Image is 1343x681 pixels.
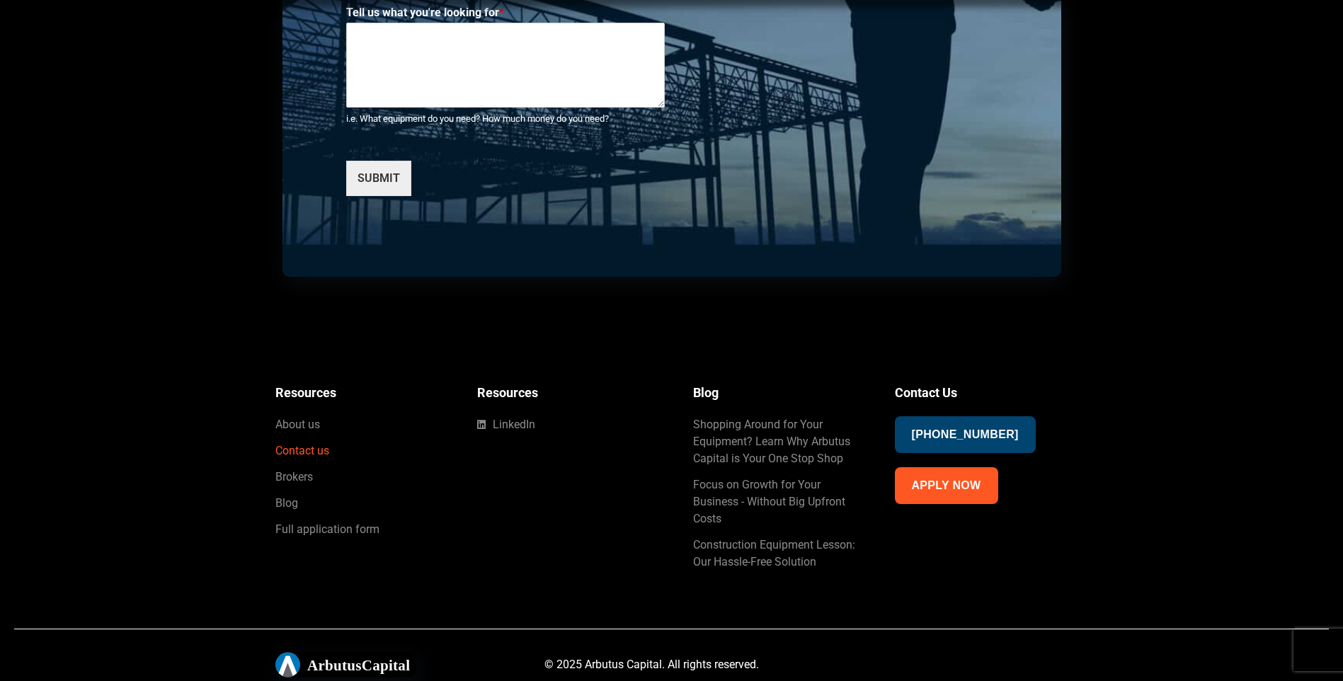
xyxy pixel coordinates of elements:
a: LinkedIn [477,416,665,433]
button: SUBMIT [346,161,411,196]
span: Contact us [275,442,329,459]
a: Apply Now [895,467,998,504]
a: [PHONE_NUMBER] [895,416,1036,453]
label: Tell us what you're looking for [346,6,665,21]
div: i.e. What equipment do you need? How much money do you need? [346,113,665,125]
a: Brokers [275,469,449,486]
span: LinkedIn [489,416,535,433]
a: Focus on Growth for Your Business - Without Big Upfront Costs [693,476,867,527]
span: Brokers [275,469,313,486]
span: Blog [275,495,298,512]
a: Full application form [275,521,449,538]
span: [PHONE_NUMBER] [912,425,1019,445]
span: © 2025 Arbutus Capital. All rights reserved. [544,658,759,671]
a: Contact us [275,442,449,459]
span: About us [275,416,320,433]
h5: Resources [477,383,665,402]
h5: Blog [693,383,867,402]
a: Shopping Around for Your Equipment? Learn Why Arbutus Capital is Your One Stop Shop [693,416,867,467]
a: Blog [275,495,449,512]
h5: Resources [275,383,449,402]
a: About us [275,416,449,433]
span: Apply Now [912,476,981,496]
span: Full application form [275,521,379,538]
a: Construction Equipment Lesson: Our Hassle-Free Solution [693,537,867,571]
h5: Contact Us [895,383,1068,402]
